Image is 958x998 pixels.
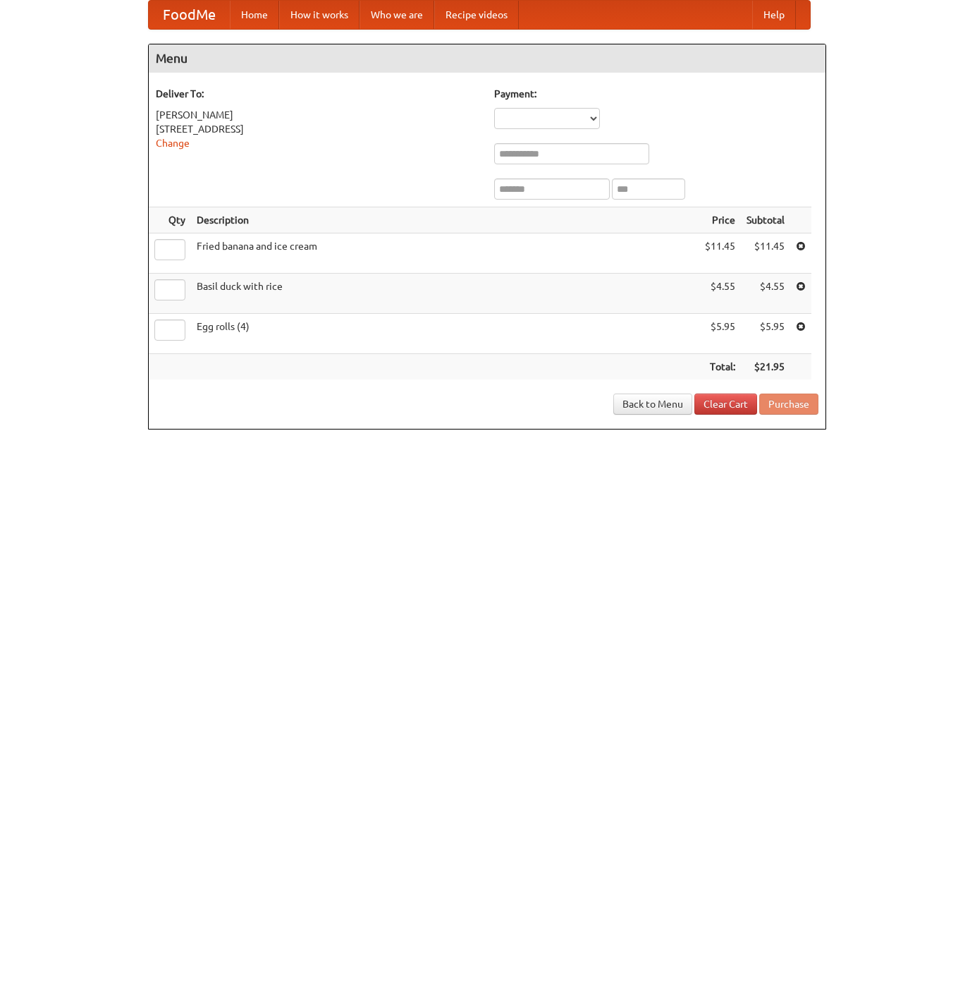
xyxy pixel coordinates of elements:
th: Subtotal [741,207,790,233]
td: Fried banana and ice cream [191,233,699,274]
a: Change [156,138,190,149]
h4: Menu [149,44,825,73]
th: Description [191,207,699,233]
td: $11.45 [741,233,790,274]
a: Back to Menu [613,394,692,415]
th: Total: [699,354,741,380]
a: Clear Cart [694,394,757,415]
td: $5.95 [699,314,741,354]
a: Who we are [360,1,434,29]
td: $4.55 [741,274,790,314]
button: Purchase [759,394,818,415]
a: Help [752,1,796,29]
td: Egg rolls (4) [191,314,699,354]
a: How it works [279,1,360,29]
div: [PERSON_NAME] [156,108,480,122]
a: Home [230,1,279,29]
a: Recipe videos [434,1,519,29]
td: Basil duck with rice [191,274,699,314]
h5: Deliver To: [156,87,480,101]
td: $4.55 [699,274,741,314]
td: $11.45 [699,233,741,274]
a: FoodMe [149,1,230,29]
h5: Payment: [494,87,818,101]
th: $21.95 [741,354,790,380]
div: [STREET_ADDRESS] [156,122,480,136]
td: $5.95 [741,314,790,354]
th: Price [699,207,741,233]
th: Qty [149,207,191,233]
